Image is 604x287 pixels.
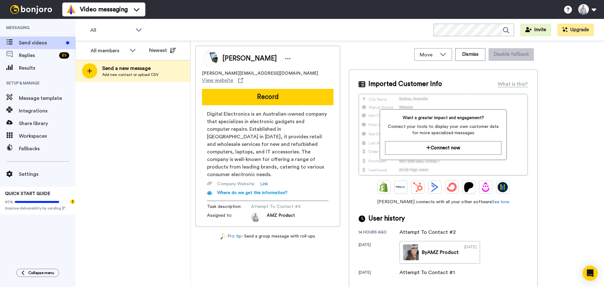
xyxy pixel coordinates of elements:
button: Upgrade [557,24,594,36]
span: Replies [19,52,57,59]
div: Open Intercom Messenger [583,266,598,281]
img: ActiveCampaign [430,182,440,192]
span: Want a greater impact and engagement? [385,115,501,121]
button: Record [202,89,333,105]
img: Image of Paul [202,51,218,66]
div: 14 hours ago [359,230,400,236]
button: Disable fallback [489,48,534,61]
a: Link [260,181,268,187]
span: Add new contact or upload CSV [102,72,159,77]
img: Shopify [379,182,389,192]
span: Company Website : [217,181,255,187]
span: Assigned to: [207,212,251,222]
a: ByAMZ Product[DATE] [400,241,480,264]
img: 0c7be819-cb90-4fe4-b844-3639e4b630b0-1684457197.jpg [251,212,260,222]
span: Workspaces [19,132,75,140]
a: Pro tip [221,233,241,240]
img: GoHighLevel [498,182,508,192]
div: [DATE] [359,242,400,264]
img: ConvertKit [447,182,457,192]
div: What is this? [498,80,528,88]
span: Improve deliverability by sending [PERSON_NAME]’s from your own email [5,206,70,211]
img: db3818fe-9297-4df3-a0d4-776c74c1209e-thumb.jpg [403,244,419,260]
span: Collapse menu [28,270,54,275]
div: Tooltip anchor [70,199,75,204]
img: Hubspot [413,182,423,192]
span: Settings [19,170,75,178]
span: Send a new message [102,65,159,72]
span: [PERSON_NAME][EMAIL_ADDRESS][DOMAIN_NAME] [202,70,318,77]
div: All members [91,47,126,55]
span: Results [19,64,75,72]
img: vm-color.svg [66,4,76,14]
span: Attempt To Contact #2 [251,204,311,210]
button: Connect now [385,141,501,155]
button: Newest [144,44,181,57]
span: QUICK START GUIDE [5,192,50,196]
span: Digital Electronics is an Australian-owned company that specializes in electronic gadgets and com... [207,110,328,178]
button: Dismiss [455,48,485,61]
span: Message template [19,95,75,102]
a: See how [492,200,509,204]
span: View website [202,77,233,84]
span: Move [420,51,437,59]
img: Patreon [464,182,474,192]
span: Imported Customer Info [368,79,442,89]
img: Ontraport [396,182,406,192]
button: Invite [520,24,551,36]
span: Send videos [19,39,64,47]
button: Collapse menu [16,269,59,277]
span: Share library [19,120,75,127]
span: All [90,26,132,34]
div: - Send a group message with roll-ups [195,233,340,240]
div: 89 [59,52,69,59]
img: Drip [481,182,491,192]
img: bj-logo-header-white.svg [8,5,55,14]
span: User history [368,214,405,223]
div: Attempt To Contact #2 [400,228,456,236]
div: [DATE] [464,244,477,260]
div: By AMZ Product [422,249,459,256]
img: magic-wand.svg [221,233,226,240]
div: Attempt To Contact #1 [400,269,455,276]
span: [PERSON_NAME] [222,54,277,63]
span: Video messaging [80,5,128,14]
span: Integrations [19,107,75,115]
span: Connect your tools to display your own customer data for more specialized messages [385,123,501,136]
span: Task description : [207,204,251,210]
div: [DATE] [359,270,400,276]
span: Fallbacks [19,145,75,152]
a: View website [202,77,243,84]
span: Where do we get this information? [217,191,288,195]
span: AMZ Product [267,212,295,222]
span: 80% [5,199,13,204]
span: [PERSON_NAME] connects with all your other software [359,199,528,205]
